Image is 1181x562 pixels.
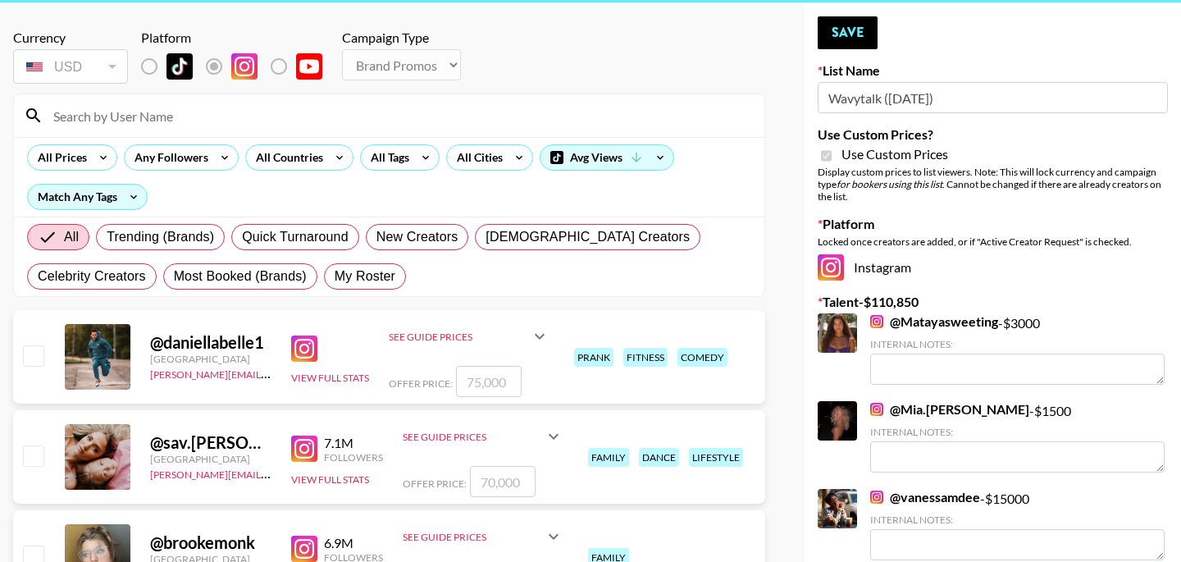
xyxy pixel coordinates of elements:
div: USD [16,53,125,81]
div: See Guide Prices [403,531,544,543]
div: dance [639,448,679,467]
div: family [588,448,629,467]
div: Platform [141,30,335,46]
div: Display custom prices to list viewers. Note: This will lock currency and campaign type . Cannot b... [818,166,1168,203]
span: Trending (Brands) [107,227,214,247]
div: Followers [324,451,383,464]
div: See Guide Prices [403,417,563,456]
div: All Tags [361,145,413,170]
div: prank [574,348,613,367]
em: for bookers using this list [837,178,942,190]
div: - $ 3000 [870,313,1165,385]
div: List locked to Instagram. [141,49,335,84]
div: Any Followers [125,145,212,170]
span: Most Booked (Brands) [174,267,307,286]
img: Instagram [870,403,883,416]
div: See Guide Prices [389,331,530,343]
img: TikTok [166,53,193,80]
a: @Matayasweeting [870,313,998,330]
a: @Mia.[PERSON_NAME] [870,401,1029,418]
span: All [64,227,79,247]
div: Currency [13,30,128,46]
div: All Cities [447,145,506,170]
div: - $ 1500 [870,401,1165,473]
span: New Creators [376,227,458,247]
div: @ daniellabelle1 [150,332,271,353]
span: Offer Price: [389,377,453,390]
input: 75,000 [456,366,522,397]
div: Campaign Type [342,30,461,46]
img: Instagram [291,336,317,362]
div: All Countries [246,145,326,170]
div: Internal Notes: [870,426,1165,438]
div: Instagram [818,254,1168,281]
div: 6.9M [324,535,383,551]
div: See Guide Prices [403,517,563,556]
div: Avg Views [540,145,673,170]
span: My Roster [335,267,395,286]
img: Instagram [231,53,258,80]
div: [GEOGRAPHIC_DATA] [150,353,271,365]
button: View Full Stats [291,473,369,486]
a: @vanessamdee [870,489,980,505]
img: Instagram [870,491,883,504]
span: Offer Price: [403,477,467,490]
div: All Prices [28,145,90,170]
label: Talent - $ 110,850 [818,294,1168,310]
div: Match Any Tags [28,185,147,209]
div: @ brookemonk [150,532,271,553]
img: Instagram [818,254,844,281]
span: Quick Turnaround [242,227,349,247]
div: Internal Notes: [870,514,1165,526]
span: [DEMOGRAPHIC_DATA] Creators [486,227,690,247]
input: Search by User Name [43,103,755,129]
div: See Guide Prices [389,317,549,356]
input: 70,000 [470,466,536,497]
img: Instagram [291,436,317,462]
a: [PERSON_NAME][EMAIL_ADDRESS][DOMAIN_NAME] [150,365,393,381]
img: Instagram [291,536,317,562]
div: Currency is locked to USD [13,46,128,87]
div: lifestyle [689,448,743,467]
img: YouTube [296,53,322,80]
span: Use Custom Prices [841,146,948,162]
div: See Guide Prices [403,431,544,443]
div: [GEOGRAPHIC_DATA] [150,453,271,465]
span: Celebrity Creators [38,267,146,286]
button: Save [818,16,878,49]
div: Locked once creators are added, or if "Active Creator Request" is checked. [818,235,1168,248]
label: List Name [818,62,1168,79]
div: @ sav.[PERSON_NAME] [150,432,271,453]
img: Instagram [870,315,883,328]
div: - $ 15000 [870,489,1165,560]
div: 7.1M [324,435,383,451]
div: comedy [677,348,727,367]
div: fitness [623,348,668,367]
button: View Full Stats [291,372,369,384]
label: Platform [818,216,1168,232]
div: Internal Notes: [870,338,1165,350]
label: Use Custom Prices? [818,126,1168,143]
a: [PERSON_NAME][EMAIL_ADDRESS][DOMAIN_NAME] [150,465,393,481]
